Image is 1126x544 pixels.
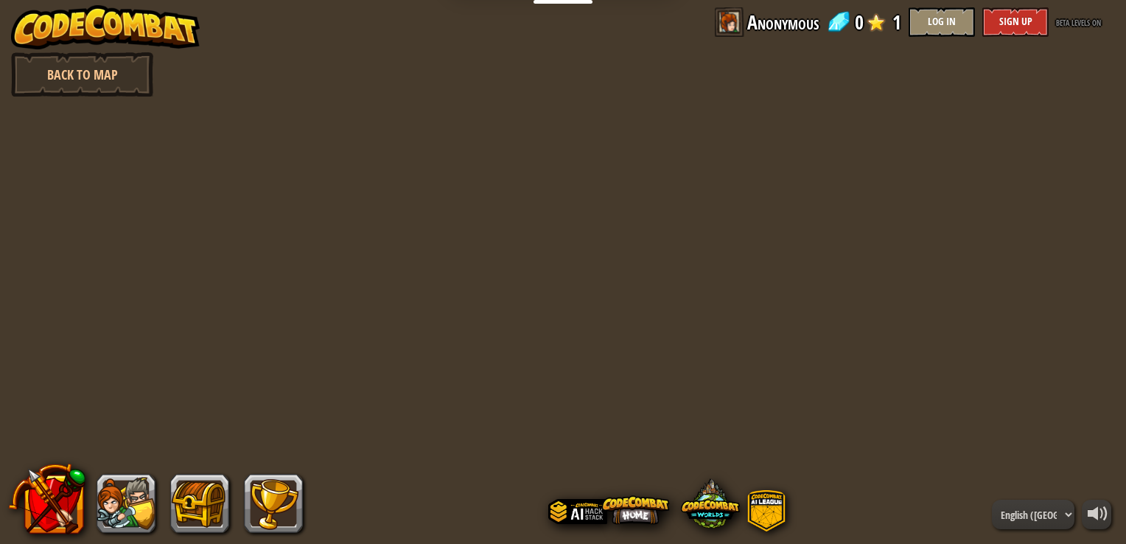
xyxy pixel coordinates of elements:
[909,7,975,37] button: Log In
[747,7,819,37] span: Anonymous
[11,52,153,97] a: Back to Map
[982,7,1049,37] button: Sign Up
[892,7,901,37] span: 1
[1082,500,1111,529] button: Adjust volume
[855,7,864,37] span: 0
[1056,15,1101,29] span: beta levels on
[992,500,1074,529] select: Languages
[11,5,200,49] img: CodeCombat - Learn how to code by playing a game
